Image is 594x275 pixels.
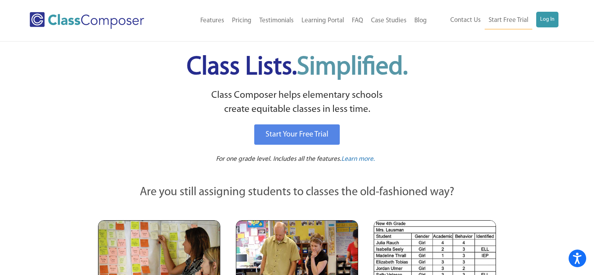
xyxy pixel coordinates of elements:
span: Learn more. [341,156,375,162]
p: Are you still assigning students to classes the old-fashioned way? [98,184,496,201]
span: Start Your Free Trial [266,131,328,138]
a: FAQ [348,12,367,29]
a: Learn more. [341,155,375,164]
a: Blog [410,12,431,29]
a: Testimonials [255,12,298,29]
a: Pricing [228,12,255,29]
a: Contact Us [446,12,485,29]
p: Class Composer helps elementary schools create equitable classes in less time. [97,88,498,117]
a: Learning Portal [298,12,348,29]
img: Class Composer [30,12,144,29]
a: Start Free Trial [485,12,532,29]
a: Log In [536,12,558,27]
span: Simplified. [297,55,408,80]
a: Start Your Free Trial [254,124,340,145]
a: Case Studies [367,12,410,29]
nav: Header Menu [169,12,430,29]
span: Class Lists. [187,55,408,80]
nav: Header Menu [431,12,558,29]
a: Features [196,12,228,29]
span: For one grade level. Includes all the features. [216,156,341,162]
